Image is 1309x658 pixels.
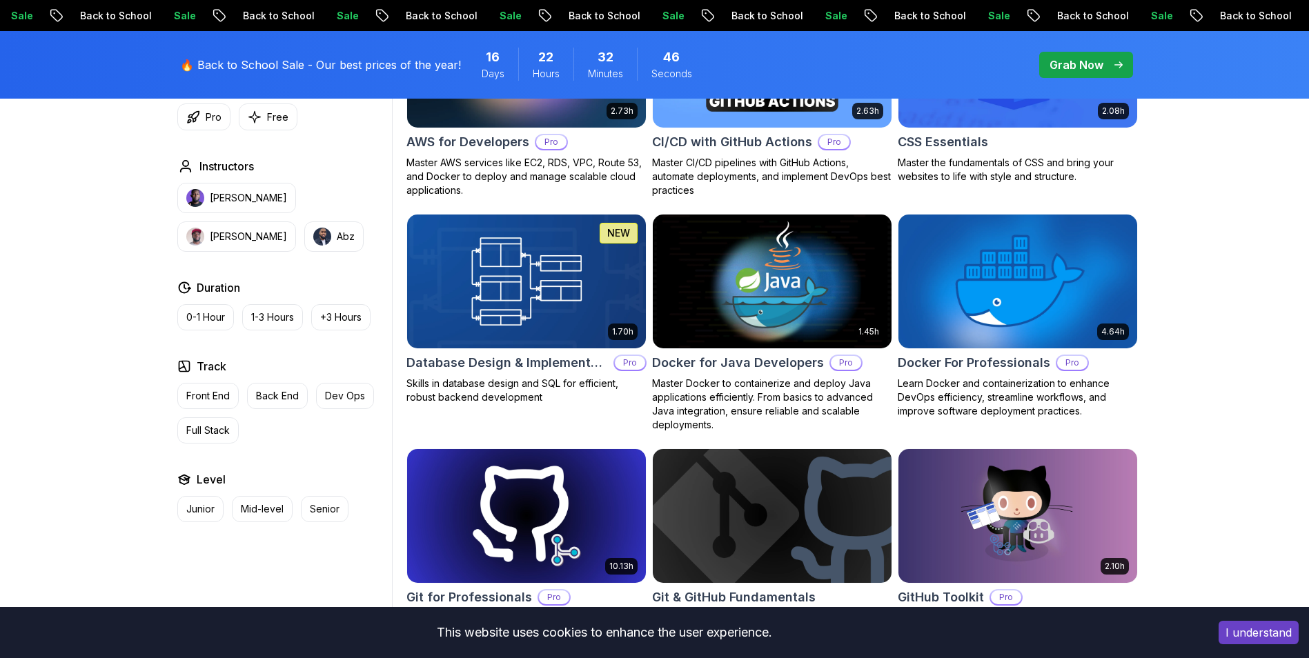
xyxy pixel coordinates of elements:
[256,389,299,403] p: Back End
[486,48,500,67] span: 16 Days
[607,226,630,240] p: NEW
[177,103,230,130] button: Pro
[393,9,437,23] p: Sale
[1102,106,1125,117] p: 2.08h
[337,230,355,243] p: Abz
[652,214,892,432] a: Docker for Java Developers card1.45hDocker for Java DevelopersProMaster Docker to containerize an...
[299,9,393,23] p: Back to School
[663,48,680,67] span: 46 Seconds
[177,304,234,330] button: 0-1 Hour
[320,310,362,324] p: +3 Hours
[186,228,204,246] img: instructor img
[407,449,646,583] img: Git for Professionals card
[539,590,569,604] p: Pro
[406,156,647,197] p: Master AWS services like EC2, RDS, VPC, Route 53, and Docker to deploy and manage scalable cloud ...
[310,502,339,516] p: Senior
[652,377,892,432] p: Master Docker to containerize and deploy Java applications efficiently. From basics to advanced J...
[197,279,240,296] h2: Duration
[898,449,1137,583] img: GitHub Toolkit card
[898,214,1138,418] a: Docker For Professionals card4.64hDocker For ProfessionalsProLearn Docker and containerization to...
[898,588,984,607] h2: GitHub Toolkit
[267,110,288,124] p: Free
[1207,9,1251,23] p: Sale
[856,106,879,117] p: 2.63h
[991,590,1021,604] p: Pro
[652,156,892,197] p: Master CI/CD pipelines with GitHub Actions, automate deployments, and implement DevOps best pract...
[10,617,1198,648] div: This website uses cookies to enhance the user experience.
[177,383,239,409] button: Front End
[462,9,555,23] p: Back to School
[898,377,1138,418] p: Learn Docker and containerization to enhance DevOps efficiency, streamline workflows, and improve...
[186,502,215,516] p: Junior
[180,57,461,73] p: 🔥 Back to School Sale - Our best prices of the year!
[406,214,647,404] a: Database Design & Implementation card1.70hNEWDatabase Design & ImplementationProSkills in databas...
[787,9,881,23] p: Back to School
[881,9,925,23] p: Sale
[186,310,225,324] p: 0-1 Hour
[831,356,861,370] p: Pro
[177,183,296,213] button: instructor img[PERSON_NAME]
[536,135,567,149] p: Pro
[325,389,365,403] p: Dev Ops
[609,561,633,572] p: 10.13h
[1113,9,1207,23] p: Back to School
[533,67,560,81] span: Hours
[67,9,111,23] p: Sale
[898,156,1138,183] p: Master the fundamentals of CSS and bring your websites to life with style and structure.
[251,310,294,324] p: 1-3 Hours
[588,67,623,81] span: Minutes
[230,9,274,23] p: Sale
[653,215,892,348] img: Docker for Java Developers card
[232,496,293,522] button: Mid-level
[239,103,297,130] button: Free
[624,9,718,23] p: Back to School
[858,326,879,337] p: 1.45h
[538,48,553,67] span: 22 Hours
[136,9,230,23] p: Back to School
[186,389,230,403] p: Front End
[1050,57,1103,73] p: Grab Now
[199,158,254,175] h2: Instructors
[898,448,1138,639] a: GitHub Toolkit card2.10hGitHub ToolkitProMaster GitHub Toolkit to enhance your development workfl...
[313,228,331,246] img: instructor img
[206,110,222,124] p: Pro
[241,502,284,516] p: Mid-level
[177,496,224,522] button: Junior
[242,304,303,330] button: 1-3 Hours
[652,353,824,372] h2: Docker for Java Developers
[652,132,812,152] h2: CI/CD with GitHub Actions
[598,48,613,67] span: 32 Minutes
[210,191,287,205] p: [PERSON_NAME]
[612,326,633,337] p: 1.70h
[316,383,374,409] button: Dev Ops
[247,383,308,409] button: Back End
[177,221,296,252] button: instructor img[PERSON_NAME]
[406,377,647,404] p: Skills in database design and SQL for efficient, robust backend development
[197,358,226,375] h2: Track
[898,132,988,152] h2: CSS Essentials
[186,423,230,437] p: Full Stack
[652,588,816,607] h2: Git & GitHub Fundamentals
[406,353,608,372] h2: Database Design & Implementation
[406,448,647,652] a: Git for Professionals card10.13hGit for ProfessionalsProMaster advanced Git and GitHub techniques...
[407,215,646,348] img: Database Design & Implementation card
[615,356,645,370] p: Pro
[718,9,762,23] p: Sale
[210,230,287,243] p: [PERSON_NAME]
[301,496,348,522] button: Senior
[1057,356,1087,370] p: Pro
[177,417,239,443] button: Full Stack
[950,9,1044,23] p: Back to School
[555,9,600,23] p: Sale
[186,189,204,207] img: instructor img
[1044,9,1088,23] p: Sale
[197,471,226,488] h2: Level
[406,588,532,607] h2: Git for Professionals
[898,353,1050,372] h2: Docker For Professionals
[1219,621,1299,644] button: Accept cookies
[311,304,371,330] button: +3 Hours
[611,106,633,117] p: 2.73h
[1105,561,1125,572] p: 2.10h
[819,135,849,149] p: Pro
[1101,326,1125,337] p: 4.64h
